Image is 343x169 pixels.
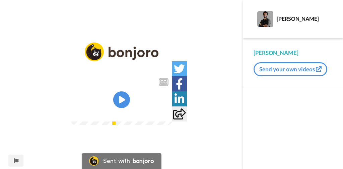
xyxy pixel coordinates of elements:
span: / [89,108,91,116]
div: [PERSON_NAME] [277,15,332,22]
div: bonjoro [133,158,154,164]
img: Bonjoro Logo [89,156,98,166]
img: logo_full.png [85,43,158,62]
span: 4:41 [93,108,105,116]
div: CC [159,79,168,85]
img: Full screen [159,109,166,115]
a: Bonjoro LogoSent withbonjoro [82,153,161,169]
div: Sent with [103,158,130,164]
div: [PERSON_NAME] [254,49,332,57]
button: Send your own videos [254,62,327,76]
span: 0:07 [76,108,88,116]
img: Profile Image [257,11,273,27]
